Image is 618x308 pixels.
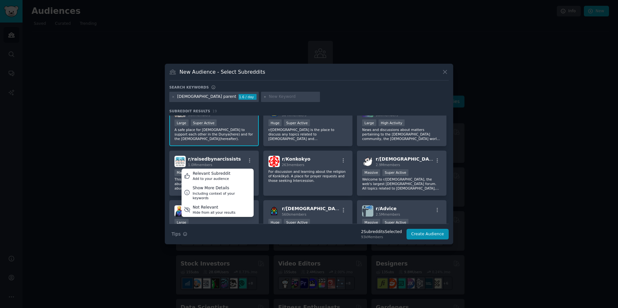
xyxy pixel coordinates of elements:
[362,177,441,191] p: Welcome to r/[DEMOGRAPHIC_DATA], the web's largest [DEMOGRAPHIC_DATA] forum. All topics related t...
[282,163,304,167] span: 263 members
[174,169,192,176] div: Massive
[376,206,397,211] span: r/ Advice
[268,156,280,167] img: Konkokyo
[174,119,189,126] div: Large
[268,169,348,183] p: For discussion and learning about the religion of Konkōkyō. A place for prayer requests and those...
[379,119,405,126] div: High Activity
[169,229,190,240] button: Tips
[188,156,241,162] span: r/ raisedbynarcissists
[361,229,402,235] div: 2 Subreddit s Selected
[382,169,408,176] div: Super Active
[188,163,212,167] span: 1.0M members
[239,94,257,100] div: 1.6 / day
[192,191,251,200] div: Including context of your keywords
[174,127,254,141] p: A safe place for [DEMOGRAPHIC_DATA] to support each other in the Dunya(here) and for the [DEMOGRA...
[362,127,441,141] p: News and discussions about matters pertaining to the [DEMOGRAPHIC_DATA] community, the [DEMOGRAPH...
[180,69,265,75] h3: New Audience - Select Subreddits
[174,219,189,226] div: Large
[376,212,400,216] span: 2.5M members
[193,205,236,210] div: Not Relevant
[193,210,236,215] div: Hide from all your results
[269,94,318,100] input: New Keyword
[268,219,282,226] div: Huge
[268,205,280,217] img: Christianity
[362,169,380,176] div: Massive
[268,127,348,141] p: r/[DEMOGRAPHIC_DATA] is the place to discuss any topics related to [DEMOGRAPHIC_DATA] and [DEMOGR...
[376,163,400,167] span: 2.9M members
[174,156,186,167] img: raisedbynarcissists
[177,94,236,100] div: [DEMOGRAPHIC_DATA] parent
[212,109,217,113] span: 19
[282,156,311,162] span: r/ Konkokyo
[376,156,437,162] span: r/ [DEMOGRAPHIC_DATA]
[193,176,230,181] div: Add to your audience
[169,109,210,113] span: Subreddit Results
[284,219,310,226] div: Super Active
[361,235,402,239] div: 93k Members
[362,119,376,126] div: Large
[362,156,373,167] img: atheism
[282,212,306,216] span: 560k members
[407,229,449,240] button: Create Audience
[174,177,254,191] p: This is a support group for people raised by abusive parents (with toxic, self-absorbed or abusiv...
[169,85,209,89] h3: Search keywords
[284,119,310,126] div: Super Active
[382,219,408,226] div: Super Active
[172,231,181,238] span: Tips
[282,206,343,211] span: r/ [DEMOGRAPHIC_DATA]
[362,219,380,226] div: Massive
[268,119,282,126] div: Huge
[362,205,373,217] img: Advice
[191,119,217,126] div: Super Active
[193,171,230,177] div: Relevant Subreddit
[174,205,184,217] img: LGBT_Muslims
[192,185,251,191] div: Show More Details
